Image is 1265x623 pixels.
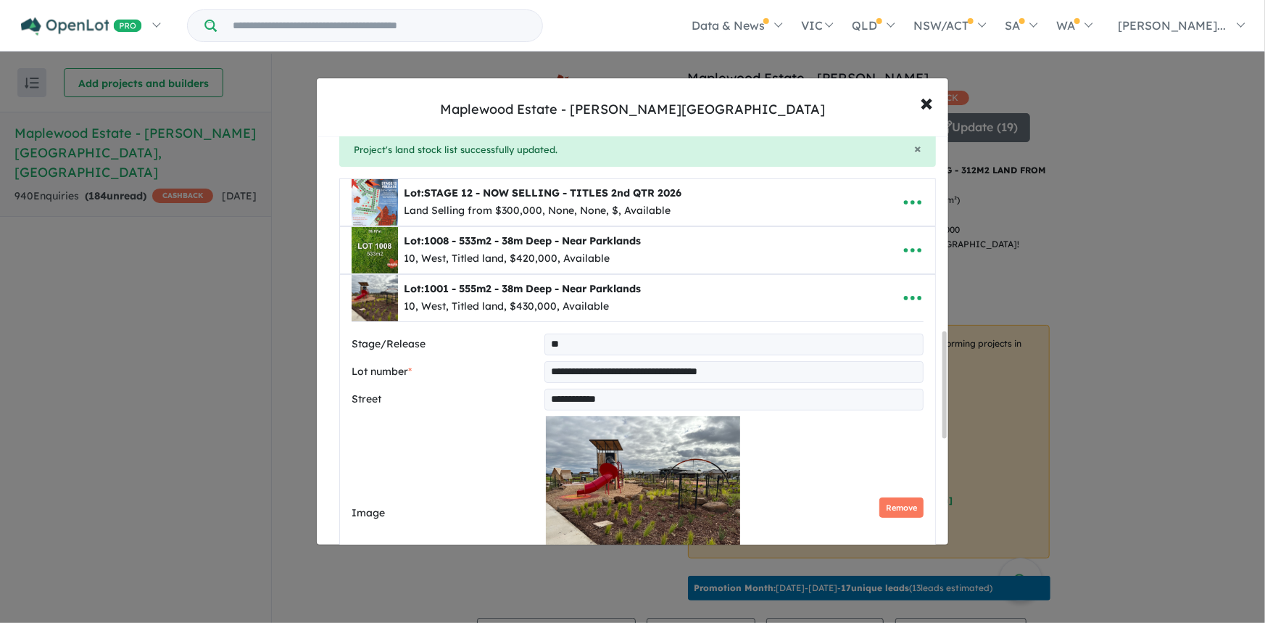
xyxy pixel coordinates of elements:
label: Stage/Release [352,336,539,353]
img: Maplewood%20Estate%20-%20Melton%20South%20-%20Lot%201008%20-%20533m2%20-%2038m%20Deep%20-%20Near%... [352,227,398,273]
span: STAGE 12 - NOW SELLING - TITLES 2nd QTR 2026 [424,186,681,199]
label: Street [352,391,539,408]
button: Remove [879,498,924,519]
span: × [914,140,921,157]
b: Lot: [404,282,641,295]
span: 1001 - 555m2 - 38m Deep - Near Parklands [424,282,641,295]
b: Lot: [404,234,641,247]
label: Lot number [352,363,539,381]
span: 1008 - 533m2 - 38m Deep - Near Parklands [424,234,641,247]
label: Image [352,505,540,522]
div: Project's land stock list successfully updated. [339,133,936,167]
span: × [921,86,934,117]
button: Close [914,142,921,155]
img: Maplewood Estate - Melton South - Lot 1001 - 555m2 - 38m Deep - Near Parklands [546,416,739,561]
img: Openlot PRO Logo White [21,17,142,36]
div: 10, West, Titled land, $430,000, Available [404,298,641,315]
img: Maplewood%20Estate%20-%20Melton%20South%20-%20Lot%201001%20-%20555m2%20-%2038m%20Deep%20-%20Near%... [352,275,398,321]
div: 10, West, Titled land, $420,000, Available [404,250,641,268]
div: Land Selling from $300,000, None, None, $, Available [404,202,681,220]
span: [PERSON_NAME]... [1118,18,1227,33]
b: Lot: [404,186,681,199]
img: Maplewood%20Estate%20-%20Melton%20South%20-%20Lot%20STAGE%2012%20-%20NOW%20SELLING%20-%20TITLES%2... [352,179,398,226]
div: Maplewood Estate - [PERSON_NAME][GEOGRAPHIC_DATA] [440,100,825,119]
input: Try estate name, suburb, builder or developer [220,10,539,41]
